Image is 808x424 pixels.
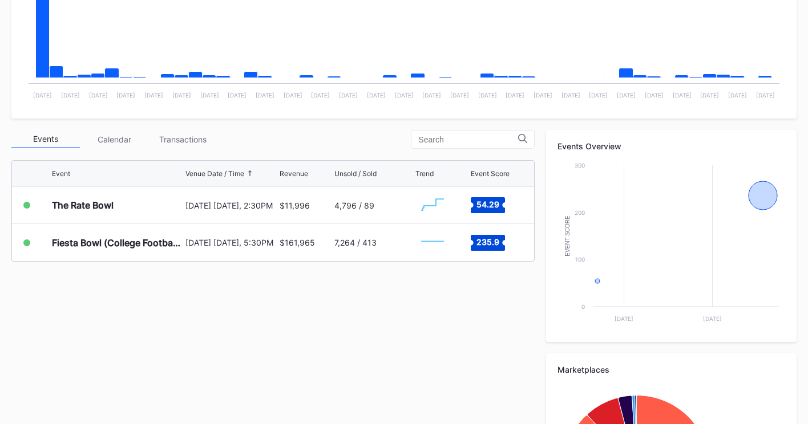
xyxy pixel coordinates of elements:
div: Revenue [280,169,308,178]
div: [DATE] [DATE], 2:30PM [185,201,277,210]
text: [DATE] [703,315,722,322]
text: [DATE] [450,92,469,99]
text: 100 [575,256,585,263]
text: [DATE] [33,92,52,99]
div: Event Score [471,169,510,178]
text: [DATE] [422,92,441,99]
div: $161,965 [280,238,315,247]
text: [DATE] [339,92,358,99]
text: [DATE] [756,92,775,99]
div: Transactions [148,131,217,148]
div: 7,264 / 413 [334,238,377,247]
div: Event [52,169,70,178]
div: Fiesta Bowl (College Football Playoff Semifinals) [52,237,183,248]
text: [DATE] [673,92,692,99]
text: 300 [575,162,585,169]
text: [DATE] [200,92,219,99]
div: $11,996 [280,201,310,210]
text: [DATE] [256,92,274,99]
text: [DATE] [561,92,580,99]
div: 4,796 / 89 [334,201,374,210]
text: [DATE] [367,92,386,99]
text: 200 [575,209,585,216]
div: [DATE] [DATE], 5:30PM [185,238,277,247]
div: Marketplaces [557,365,785,374]
div: Trend [415,169,434,178]
text: [DATE] [615,315,633,322]
text: [DATE] [284,92,302,99]
text: [DATE] [89,92,108,99]
svg: Chart title [415,191,450,219]
text: [DATE] [700,92,719,99]
text: Event Score [564,215,571,256]
text: [DATE] [728,92,747,99]
text: [DATE] [589,92,608,99]
div: Events Overview [557,141,785,151]
text: [DATE] [645,92,664,99]
text: [DATE] [534,92,552,99]
text: [DATE] [506,92,524,99]
svg: Chart title [557,160,785,331]
div: Unsold / Sold [334,169,377,178]
div: The Rate Bowl [52,199,114,211]
text: [DATE] [311,92,330,99]
text: 54.29 [476,199,499,209]
text: [DATE] [228,92,247,99]
div: Venue Date / Time [185,169,244,178]
text: 235.9 [476,237,499,246]
text: [DATE] [478,92,497,99]
div: Events [11,131,80,148]
input: Search [418,135,518,144]
div: Calendar [80,131,148,148]
svg: Chart title [415,229,450,257]
text: [DATE] [144,92,163,99]
text: 0 [581,303,585,310]
text: [DATE] [116,92,135,99]
text: [DATE] [172,92,191,99]
text: [DATE] [61,92,80,99]
text: [DATE] [617,92,636,99]
text: [DATE] [395,92,414,99]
